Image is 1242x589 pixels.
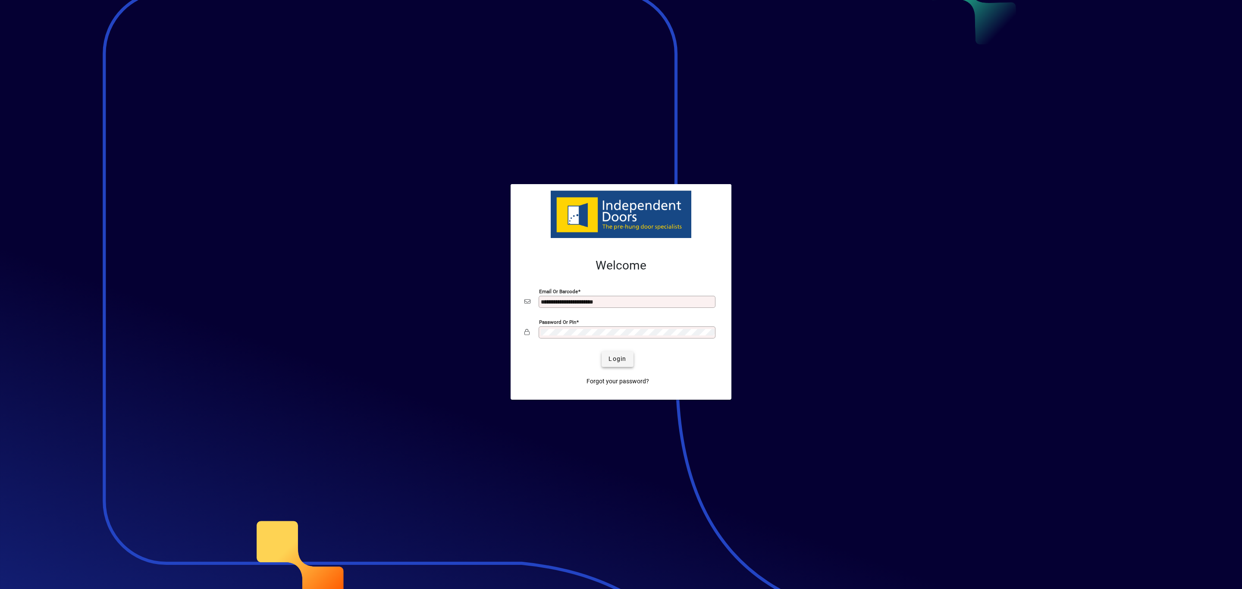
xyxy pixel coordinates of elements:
[539,319,576,325] mat-label: Password or Pin
[539,288,578,294] mat-label: Email or Barcode
[602,351,633,367] button: Login
[583,374,652,389] a: Forgot your password?
[608,354,626,363] span: Login
[586,377,649,386] span: Forgot your password?
[524,258,718,273] h2: Welcome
